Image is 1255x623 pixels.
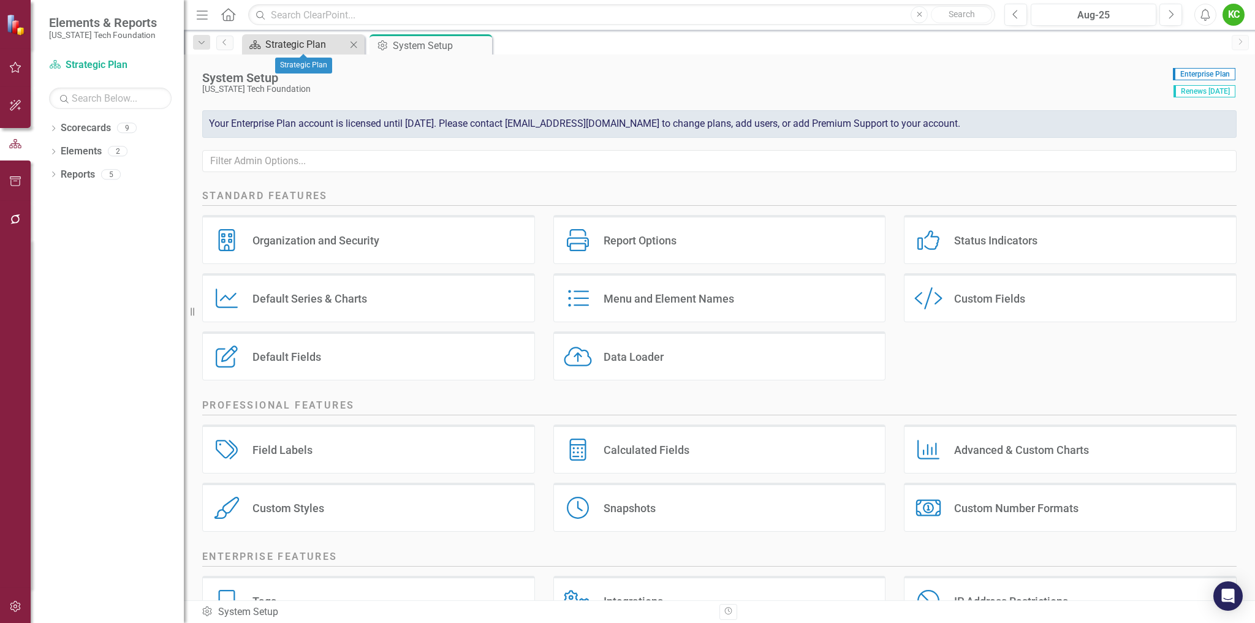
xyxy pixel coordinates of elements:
button: KC [1223,4,1245,26]
div: Report Options [604,233,677,247]
div: System Setup [201,605,710,619]
div: Open Intercom Messenger [1213,581,1243,611]
a: Scorecards [61,121,111,135]
div: System Setup [202,71,1167,85]
div: 9 [117,123,137,134]
input: Search Below... [49,88,172,109]
div: [US_STATE] Tech Foundation [202,85,1167,94]
h2: Enterprise Features [202,550,1237,567]
a: Elements [61,145,102,159]
div: Integrations [604,594,663,608]
div: Menu and Element Names [604,292,734,306]
div: Organization and Security [252,233,379,247]
small: [US_STATE] Tech Foundation [49,30,157,40]
div: Strategic Plan [275,58,332,74]
div: Default Fields [252,350,321,364]
span: Search [949,9,975,19]
span: Elements & Reports [49,15,157,30]
div: Custom Styles [252,501,324,515]
div: IP Address Restrictions [954,594,1068,608]
div: Your Enterprise Plan account is licensed until [DATE]. Please contact [EMAIL_ADDRESS][DOMAIN_NAME... [202,110,1237,138]
input: Filter Admin Options... [202,150,1237,173]
div: 5 [101,169,121,179]
div: 2 [108,146,127,157]
div: Snapshots [604,501,656,515]
img: ClearPoint Strategy [6,14,28,36]
div: System Setup [393,38,489,53]
h2: Professional Features [202,399,1237,415]
button: Aug-25 [1031,4,1156,26]
button: Search [931,6,992,23]
div: Calculated Fields [604,443,689,457]
div: Custom Fields [954,292,1025,306]
div: Default Series & Charts [252,292,367,306]
div: Aug-25 [1035,8,1152,23]
div: Status Indicators [954,233,1037,247]
div: Data Loader [604,350,664,364]
a: Strategic Plan [49,58,172,72]
a: Strategic Plan [245,37,346,52]
span: Renews [DATE] [1173,85,1235,97]
div: Advanced & Custom Charts [954,443,1089,457]
span: Enterprise Plan [1173,68,1235,80]
div: Custom Number Formats [954,501,1079,515]
div: Field Labels [252,443,313,457]
h2: Standard Features [202,189,1237,206]
a: Reports [61,168,95,182]
input: Search ClearPoint... [248,4,995,26]
div: Tags [252,594,276,608]
div: Strategic Plan [265,37,346,52]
